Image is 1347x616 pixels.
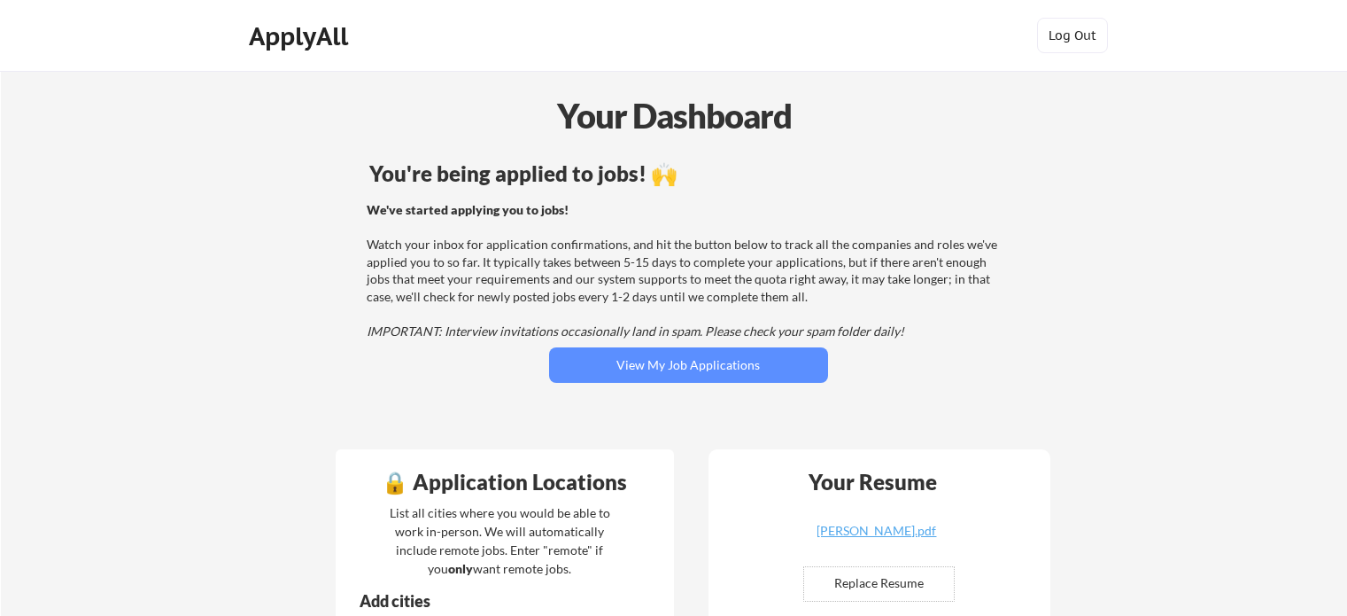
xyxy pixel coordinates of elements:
button: View My Job Applications [549,347,828,383]
div: Your Dashboard [2,90,1347,141]
em: IMPORTANT: Interview invitations occasionally land in spam. Please check your spam folder daily! [367,324,904,339]
strong: only [448,561,473,576]
div: Your Resume [786,472,961,493]
a: [PERSON_NAME].pdf [771,525,982,552]
button: Log Out [1037,18,1108,53]
div: You're being applied to jobs! 🙌 [369,163,1008,184]
div: Watch your inbox for application confirmations, and hit the button below to track all the compani... [367,201,1005,340]
div: [PERSON_NAME].pdf [771,525,982,537]
strong: We've started applying you to jobs! [367,202,569,217]
div: 🔒 Application Locations [340,472,670,493]
div: ApplyAll [249,21,353,51]
div: Add cities [360,593,629,609]
div: List all cities where you would be able to work in-person. We will automatically include remote j... [378,503,622,578]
